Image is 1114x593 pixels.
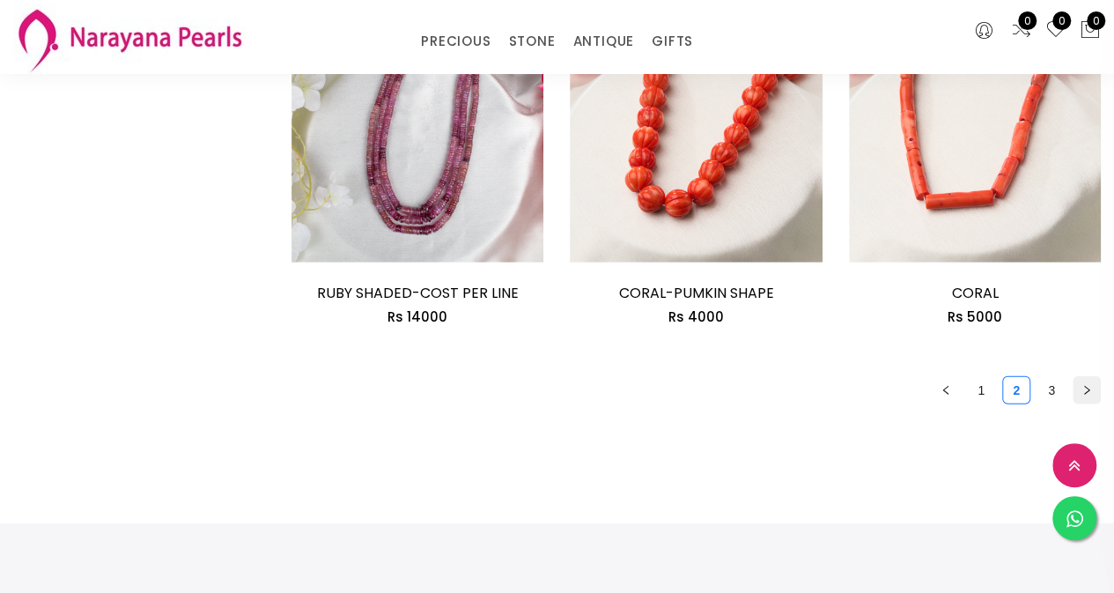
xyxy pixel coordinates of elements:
[968,377,994,404] a: 1
[652,28,693,55] a: GIFTS
[1037,376,1066,404] li: 3
[1073,376,1101,404] li: Next Page
[1002,376,1030,404] li: 2
[932,376,960,404] li: Previous Page
[572,28,634,55] a: ANTIQUE
[1052,11,1071,30] span: 0
[619,283,774,303] a: CORAL-PUMKIN SHAPE
[1087,11,1105,30] span: 0
[1080,19,1101,42] button: 0
[508,28,555,55] a: STONE
[967,376,995,404] li: 1
[421,28,491,55] a: PRECIOUS
[1038,377,1065,404] a: 3
[1011,19,1032,42] a: 0
[387,308,447,326] span: Rs 14000
[951,283,998,303] a: CORAL
[668,308,724,326] span: Rs 4000
[317,283,519,303] a: RUBY SHADED-COST PER LINE
[932,376,960,404] button: left
[1018,11,1037,30] span: 0
[1045,19,1066,42] a: 0
[1003,377,1029,404] a: 2
[1073,376,1101,404] button: right
[948,308,1002,326] span: Rs 5000
[1081,385,1092,396] span: right
[941,385,951,396] span: left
